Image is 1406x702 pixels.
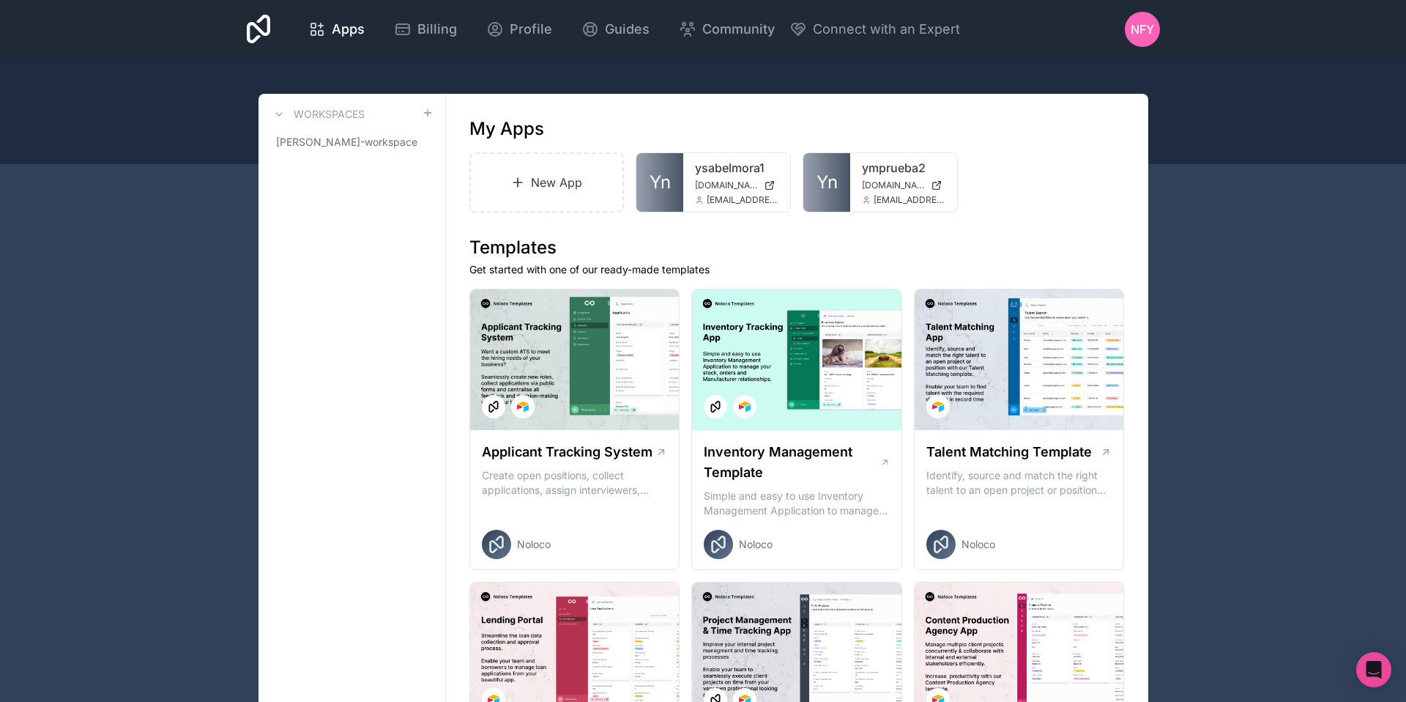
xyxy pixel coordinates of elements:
a: Yn [636,153,683,212]
a: [PERSON_NAME]-workspace [270,129,434,155]
h1: My Apps [469,117,544,141]
span: [EMAIL_ADDRESS][DOMAIN_NAME] [707,194,778,206]
a: Profile [475,13,564,45]
img: Airtable Logo [739,401,751,413]
a: ysabelmora1 [695,159,778,177]
a: Yn [803,153,850,212]
p: Identify, source and match the right talent to an open project or position with our Talent Matchi... [926,468,1112,498]
span: [EMAIL_ADDRESS][DOMAIN_NAME] [874,194,945,206]
span: Yn [650,171,671,194]
span: Connect with an Expert [813,19,960,40]
button: Connect with an Expert [789,19,960,40]
p: Get started with one of our ready-made templates [469,262,1125,277]
img: Airtable Logo [932,401,944,413]
span: Profile [510,19,552,40]
h1: Inventory Management Template [704,442,879,483]
h3: Workspaces [294,107,365,122]
span: Guides [605,19,650,40]
span: [DOMAIN_NAME] [862,180,925,191]
span: [PERSON_NAME]-workspace [276,135,417,149]
a: [DOMAIN_NAME] [862,180,945,191]
span: Yn [817,171,838,194]
img: Airtable Logo [517,401,529,413]
h1: Applicant Tracking System [482,442,652,462]
a: Guides [570,13,661,45]
a: ymprueba2 [862,159,945,177]
a: Community [667,13,786,45]
span: Noloco [517,537,551,552]
span: Billing [417,19,457,40]
a: New App [469,152,625,213]
h1: Talent Matching Template [926,442,1092,462]
span: Noloco [739,537,773,552]
p: Create open positions, collect applications, assign interviewers, centralise candidate feedback a... [482,468,668,498]
a: Workspaces [270,106,365,123]
a: Apps [297,13,376,45]
a: Billing [382,13,469,45]
h1: Templates [469,236,1125,259]
span: NFY [1131,21,1154,38]
span: Noloco [961,537,995,552]
div: Open Intercom Messenger [1356,652,1391,687]
span: Community [702,19,775,40]
span: [DOMAIN_NAME] [695,180,758,191]
span: Apps [332,19,365,40]
a: [DOMAIN_NAME] [695,180,778,191]
p: Simple and easy to use Inventory Management Application to manage your stock, orders and Manufact... [704,489,890,518]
